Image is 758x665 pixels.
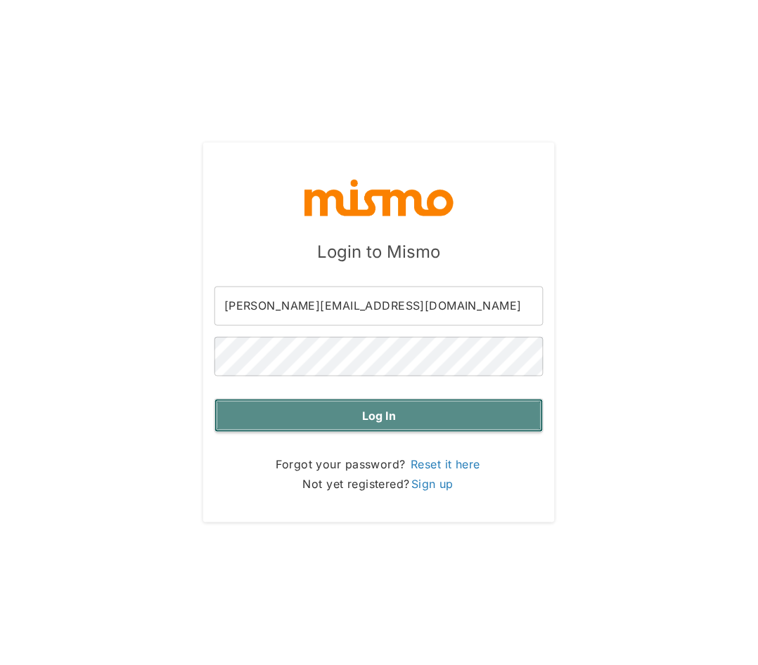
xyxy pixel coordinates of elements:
p: Not yet registered? [303,475,455,494]
img: logo [302,176,456,218]
input: Email [214,287,544,326]
a: Reset it here [409,456,482,473]
p: Forgot your password? [276,455,482,475]
button: Log in [214,399,544,433]
h5: Login to Mismo [318,241,441,263]
a: Sign up [410,476,455,493]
